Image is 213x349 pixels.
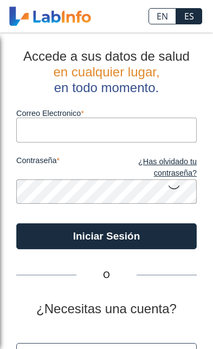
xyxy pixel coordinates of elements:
[16,301,197,317] h2: ¿Necesitas una cuenta?
[16,109,197,118] label: Correo Electronico
[176,8,202,24] a: ES
[107,156,197,179] a: ¿Has olvidado tu contraseña?
[149,8,176,24] a: EN
[54,80,159,95] span: en todo momento.
[23,49,190,63] span: Accede a sus datos de salud
[76,269,137,282] span: O
[16,156,107,179] label: contraseña
[53,64,159,79] span: en cualquier lugar,
[16,223,197,249] button: Iniciar Sesión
